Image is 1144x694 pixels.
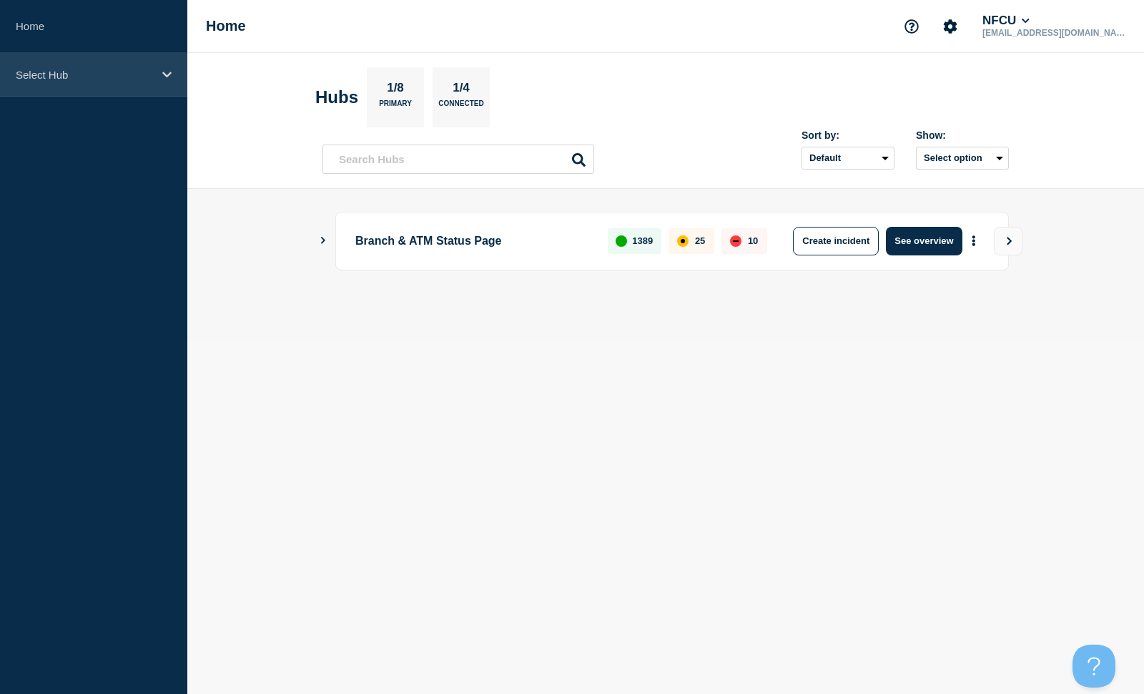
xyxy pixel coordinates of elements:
select: Sort by [802,147,894,170]
p: 10 [748,235,758,246]
p: 25 [695,235,705,246]
button: Account settings [935,11,965,41]
h1: Home [206,18,246,34]
p: 1/4 [448,81,475,99]
button: Show Connected Hubs [320,235,327,246]
button: More actions [965,228,983,254]
button: NFCU [980,14,1032,28]
button: View [994,227,1022,255]
input: Search Hubs [322,145,594,174]
p: Branch & ATM Status Page [355,227,591,255]
button: See overview [886,227,962,255]
button: Support [897,11,927,41]
div: up [616,235,627,247]
div: Sort by: [802,129,894,141]
iframe: Help Scout Beacon - Open [1072,645,1115,688]
p: Select Hub [16,69,153,81]
div: down [730,235,741,247]
p: Primary [379,99,412,114]
div: affected [677,235,689,247]
h2: Hubs [315,87,358,107]
p: Connected [438,99,483,114]
button: Select option [916,147,1009,170]
p: [EMAIL_ADDRESS][DOMAIN_NAME] [980,28,1128,38]
div: Show: [916,129,1009,141]
button: Create incident [793,227,879,255]
p: 1/8 [382,81,410,99]
p: 1389 [632,235,653,246]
